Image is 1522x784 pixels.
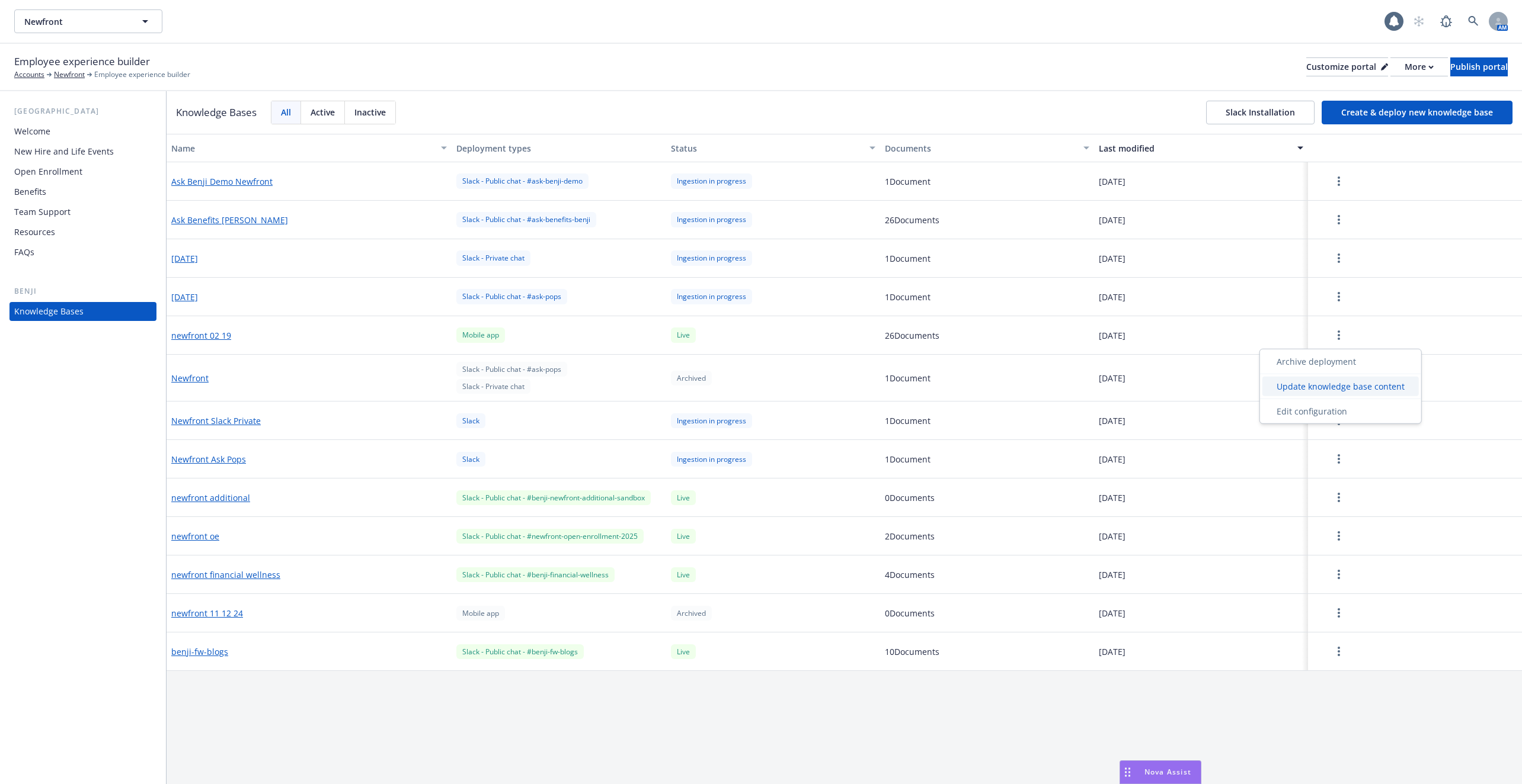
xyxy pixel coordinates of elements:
div: Edit configuration [1262,401,1419,421]
div: More [1405,58,1434,76]
div: more [1259,349,1422,424]
button: more [1313,246,1365,270]
a: more [1332,606,1346,620]
div: Live [671,567,696,582]
span: Employee experience builder [14,54,150,69]
div: Publish portal [1450,58,1508,76]
button: Ask Benji Demo Newfront [171,175,273,188]
div: Slack - Public chat - #ask-pops [456,362,567,377]
button: Newfront [171,372,209,384]
a: Start snowing [1407,9,1431,33]
div: Documents [885,142,1076,155]
div: Slack - Private chat [456,379,530,394]
div: Deployment types [456,142,661,155]
div: Welcome [14,122,50,141]
div: Archive deployment [1262,352,1419,371]
button: Name [167,134,452,162]
div: Mobile app [456,606,505,621]
div: Status [671,142,862,155]
button: More [1390,57,1448,76]
div: Update knowledge base content [1262,377,1419,396]
a: more [1332,251,1346,265]
div: Slack - Public chat - #ask-pops [456,289,567,304]
button: [DATE] [171,291,198,303]
a: more [1332,567,1346,581]
a: Accounts [14,69,44,80]
span: Active [311,106,335,118]
button: Deployment types [452,134,666,162]
button: more [1313,285,1365,309]
button: more [1313,486,1365,509]
span: 1 Document [885,252,931,265]
div: Slack - Public chat - #newfront-open-enrollment-2025 [456,529,644,544]
a: Welcome [9,122,156,141]
button: more [1313,208,1365,232]
button: more [1313,601,1365,625]
span: [DATE] [1099,491,1125,504]
span: [DATE] [1099,175,1125,188]
span: 2 Document s [885,530,935,542]
span: 26 Document s [885,329,939,342]
a: Knowledge Bases [9,302,156,321]
button: Ask Benefits [PERSON_NAME] [171,214,288,226]
span: 0 Document s [885,491,935,504]
div: Archived [671,371,712,385]
div: Slack [456,413,485,428]
span: [DATE] [1099,214,1125,226]
button: newfront additional [171,491,250,504]
h3: Knowledge Bases [176,105,257,120]
span: [DATE] [1099,530,1125,542]
button: newfront financial wellness [171,568,280,581]
div: Ingestion in progress [671,173,752,188]
div: Resources [14,223,55,242]
div: Team Support [14,203,71,221]
button: Newfront [14,9,162,33]
div: FAQs [14,243,34,262]
div: Ingestion in progress [671,452,752,467]
span: 1 Document [885,175,931,188]
span: 1 Document [885,453,931,465]
span: [DATE] [1099,329,1125,342]
a: more [1332,490,1346,505]
span: Employee experience builder [94,69,190,80]
button: more [1313,524,1365,548]
a: more [1332,328,1346,342]
button: Nova Assist [1120,760,1201,784]
div: Name [171,142,434,155]
a: more [1332,529,1346,543]
div: Archived [671,606,712,621]
span: [DATE] [1099,645,1125,658]
span: [DATE] [1099,252,1125,265]
div: [GEOGRAPHIC_DATA] [9,105,156,117]
button: more [1313,563,1365,586]
span: 1 Document [885,415,931,427]
span: [DATE] [1099,415,1125,427]
button: Customize portal [1306,57,1388,76]
button: Newfront Slack Private [171,415,261,427]
button: [DATE] [171,252,198,265]
div: Slack - Public chat - #benji-newfront-additional-sandbox [456,490,651,505]
span: Nova Assist [1144,767,1191,777]
a: more [1332,644,1346,658]
button: newfront 11 12 24 [171,607,243,619]
span: 26 Document s [885,214,939,226]
span: Newfront [24,15,127,28]
span: [DATE] [1099,372,1125,384]
div: New Hire and Life Events [14,142,114,161]
span: 4 Document s [885,568,935,581]
a: Team Support [9,203,156,221]
button: more [1313,640,1365,663]
div: Drag to move [1120,761,1135,783]
span: 1 Document [885,291,931,303]
div: Slack - Public chat - #ask-benji-demo [456,173,589,188]
button: more [1313,447,1365,471]
div: Ingestion in progress [671,413,752,428]
button: more [1313,323,1365,347]
button: Newfront Ask Pops [171,453,246,465]
button: Last modified [1094,134,1308,162]
span: [DATE] [1099,453,1125,465]
div: Benefits [14,182,46,201]
div: Knowledge Bases [14,302,84,321]
div: Live [671,644,696,659]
